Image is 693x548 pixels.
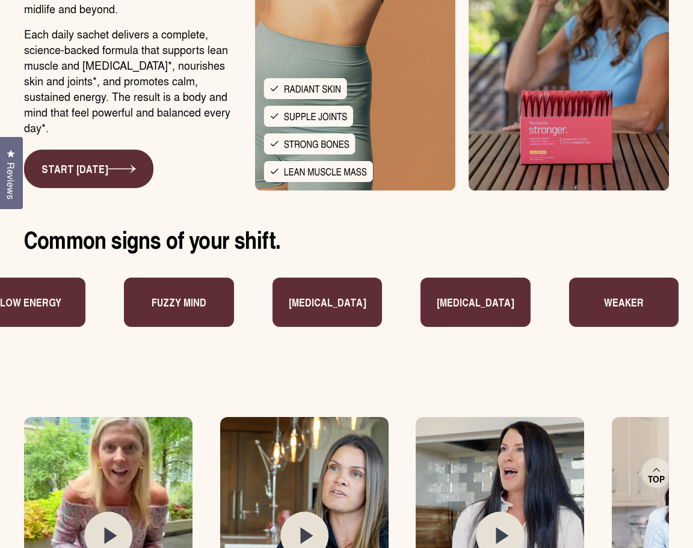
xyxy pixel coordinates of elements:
[548,294,588,310] p: Weaker
[96,294,151,310] p: Fuzzy mind
[24,26,231,135] p: Each daily sachet delivers a complete, science-backed formula that supports lean muscle and [MEDI...
[24,225,669,254] h2: Common signs of your shift.
[381,294,459,310] p: [MEDICAL_DATA]
[3,162,19,199] span: Reviews
[648,474,665,485] span: Top
[24,150,153,188] a: START [DATE]
[233,294,310,310] p: [MEDICAL_DATA]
